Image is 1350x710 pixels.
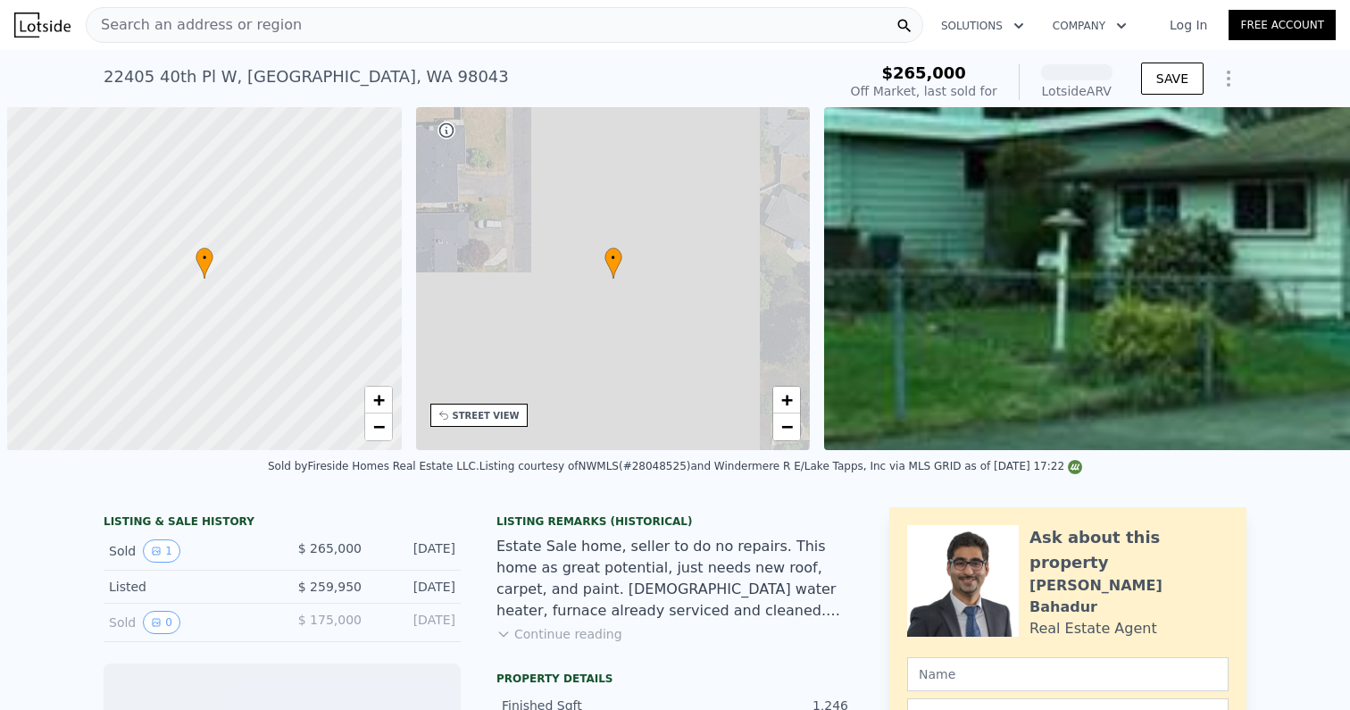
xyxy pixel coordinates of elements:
[376,539,455,563] div: [DATE]
[773,413,800,440] a: Zoom out
[496,536,854,622] div: Estate Sale home, seller to do no repairs. This home as great potential, just needs new roof, car...
[1141,63,1204,95] button: SAVE
[1038,10,1141,42] button: Company
[1029,575,1229,618] div: [PERSON_NAME] Bahadur
[453,409,520,422] div: STREET VIEW
[372,388,384,411] span: +
[365,413,392,440] a: Zoom out
[268,460,479,472] div: Sold by Fireside Homes Real Estate LLC .
[1211,61,1246,96] button: Show Options
[781,415,793,438] span: −
[87,14,302,36] span: Search an address or region
[927,10,1038,42] button: Solutions
[196,247,213,279] div: •
[851,82,997,100] div: Off Market, last sold for
[298,541,362,555] span: $ 265,000
[196,250,213,266] span: •
[881,63,966,82] span: $265,000
[479,460,1082,472] div: Listing courtesy of NWMLS (#28048525) and Windermere R E/Lake Tapps, Inc via MLS GRID as of [DATE...
[14,13,71,38] img: Lotside
[104,514,461,532] div: LISTING & SALE HISTORY
[496,625,622,643] button: Continue reading
[604,250,622,266] span: •
[1029,525,1229,575] div: Ask about this property
[143,611,180,634] button: View historical data
[104,64,509,89] div: 22405 40th Pl W , [GEOGRAPHIC_DATA] , WA 98043
[298,613,362,627] span: $ 175,000
[496,514,854,529] div: Listing Remarks (Historical)
[907,657,1229,691] input: Name
[143,539,180,563] button: View historical data
[604,247,622,279] div: •
[496,672,854,686] div: Property details
[365,387,392,413] a: Zoom in
[109,578,268,596] div: Listed
[773,387,800,413] a: Zoom in
[1068,460,1082,474] img: NWMLS Logo
[109,611,268,634] div: Sold
[1041,82,1112,100] div: Lotside ARV
[298,580,362,594] span: $ 259,950
[1229,10,1336,40] a: Free Account
[109,539,268,563] div: Sold
[376,611,455,634] div: [DATE]
[376,578,455,596] div: [DATE]
[1029,618,1157,639] div: Real Estate Agent
[1148,16,1229,34] a: Log In
[372,415,384,438] span: −
[781,388,793,411] span: +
